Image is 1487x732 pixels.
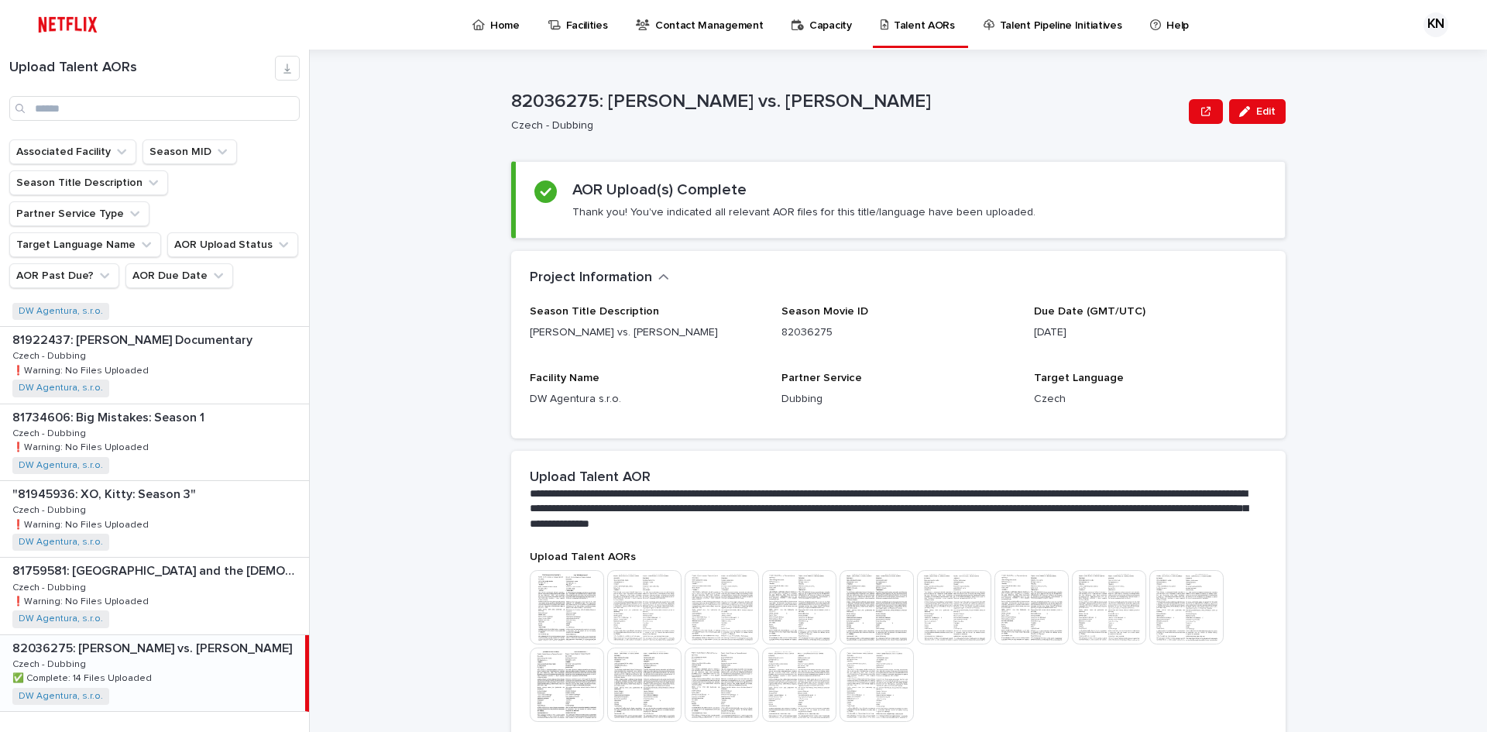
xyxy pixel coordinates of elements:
p: Czech - Dubbing [12,579,89,593]
div: KN [1423,12,1448,37]
input: Search [9,96,300,121]
a: DW Agentura, s.r.o. [19,691,103,702]
p: ❗️Warning: No Files Uploaded [12,517,152,531]
button: AOR Due Date [125,263,233,288]
h1: Upload Talent AORs [9,60,275,77]
span: Upload Talent AORs [530,552,636,562]
p: ❗️Warning: No Files Uploaded [12,593,152,607]
a: DW Agentura, s.r.o. [19,613,103,624]
img: ifQbXi3ZQGMSEF7WDB7W [31,9,105,40]
h2: Project Information [530,270,652,287]
span: Season Movie ID [781,306,868,317]
span: Partner Service [781,373,862,383]
h2: AOR Upload(s) Complete [572,180,747,199]
p: 82036275: [PERSON_NAME] vs. [PERSON_NAME] [511,91,1183,113]
span: Due Date (GMT/UTC) [1034,306,1145,317]
p: Dubbing [781,391,1015,407]
span: Target Language [1034,373,1124,383]
span: Facility Name [530,373,599,383]
p: DW Agentura s.r.o. [530,391,763,407]
p: 81759581: Berlin and the Lady with an Ermine: Season 1 [12,561,306,579]
p: 81922437: [PERSON_NAME] Documentary [12,330,256,348]
span: Edit [1256,106,1276,117]
button: Project Information [530,270,669,287]
button: Partner Service Type [9,201,149,226]
a: DW Agentura, s.r.o. [19,383,103,393]
p: [PERSON_NAME] vs. [PERSON_NAME] [530,325,763,341]
p: 82036275: [PERSON_NAME] vs. [PERSON_NAME] [12,638,295,656]
p: ❗️Warning: No Files Uploaded [12,439,152,453]
p: Thank you! You've indicated all relevant AOR files for this title/language have been uploaded. [572,205,1035,219]
p: 82036275 [781,325,1015,341]
button: AOR Upload Status [167,232,298,257]
p: Czech - Dubbing [12,348,89,362]
p: ❗️Warning: No Files Uploaded [12,363,152,376]
button: AOR Past Due? [9,263,119,288]
a: DW Agentura, s.r.o. [19,306,103,317]
button: Season MID [143,139,237,164]
p: Czech - Dubbing [511,119,1176,132]
p: Czech [1034,391,1267,407]
span: Season Title Description [530,306,659,317]
p: Czech - Dubbing [12,656,89,670]
p: Czech - Dubbing [12,425,89,439]
button: Season Title Description [9,170,168,195]
a: DW Agentura, s.r.o. [19,537,103,548]
button: Target Language Name [9,232,161,257]
p: "81945936: XO, Kitty: Season 3" [12,484,199,502]
p: Czech - Dubbing [12,502,89,516]
h2: Upload Talent AOR [530,469,651,486]
p: ✅ Complete: 14 Files Uploaded [12,670,155,684]
a: DW Agentura, s.r.o. [19,460,103,471]
button: Associated Facility [9,139,136,164]
p: [DATE] [1034,325,1267,341]
p: 81734606: Big Mistakes: Season 1 [12,407,208,425]
button: Edit [1229,99,1286,124]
